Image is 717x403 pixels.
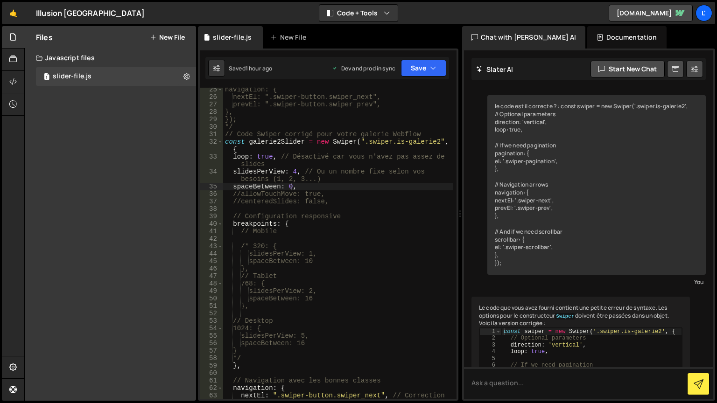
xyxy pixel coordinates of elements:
div: 5 [480,355,501,362]
div: 1 hour ago [246,64,273,72]
div: 34 [200,168,223,183]
div: 60 [200,369,223,377]
div: 39 [200,213,223,220]
h2: Files [36,32,53,42]
div: 29 [200,116,223,123]
div: slider-file.js [53,72,91,81]
div: 56 [200,340,223,347]
div: 32 [200,138,223,153]
div: 38 [200,205,223,213]
a: L' [696,5,712,21]
div: 62 [200,384,223,392]
span: 1 [44,74,49,81]
div: 61 [200,377,223,384]
div: 3 [480,342,501,348]
div: 47 [200,272,223,280]
div: 54 [200,325,223,332]
div: slider-file.js [213,33,252,42]
div: 31 [200,131,223,138]
div: le code est il correcte ? : const swiper = new Swiper('.swiper.is-galerie2', // Optional paramete... [487,95,706,275]
div: 6 [480,362,501,368]
div: 28 [200,108,223,116]
div: 4 [480,348,501,355]
div: New File [270,33,309,42]
div: Dev and prod in sync [332,64,395,72]
div: 25 [200,86,223,93]
div: 27 [200,101,223,108]
div: Chat with [PERSON_NAME] AI [462,26,585,49]
button: Save [401,60,446,76]
div: Saved [229,64,272,72]
h2: Slater AI [476,65,513,74]
div: 45 [200,257,223,265]
div: 26 [200,93,223,101]
div: 42 [200,235,223,243]
code: Swiper [555,313,575,320]
div: 52 [200,310,223,317]
div: 50 [200,295,223,302]
div: 44 [200,250,223,257]
div: You [490,277,703,287]
div: 59 [200,362,223,369]
div: Javascript files [25,49,196,67]
a: [DOMAIN_NAME] [609,5,693,21]
div: 36 [200,190,223,198]
div: 53 [200,317,223,325]
button: Start new chat [590,61,665,77]
div: 55 [200,332,223,340]
button: Code + Tools [319,5,398,21]
div: 46 [200,265,223,272]
div: 33 [200,153,223,168]
div: 35 [200,183,223,190]
div: 51 [200,302,223,310]
div: 2 [480,335,501,342]
div: 58 [200,354,223,362]
div: 57 [200,347,223,354]
div: 48 [200,280,223,287]
div: 41 [200,228,223,235]
div: 43 [200,243,223,250]
div: 1 [480,328,501,335]
div: 49 [200,287,223,295]
div: 16569/45286.js [36,67,196,86]
div: 40 [200,220,223,228]
div: 30 [200,123,223,131]
div: Documentation [587,26,666,49]
div: 37 [200,198,223,205]
button: New File [150,34,185,41]
div: Illusion [GEOGRAPHIC_DATA] [36,7,145,19]
a: 🤙 [2,2,25,24]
